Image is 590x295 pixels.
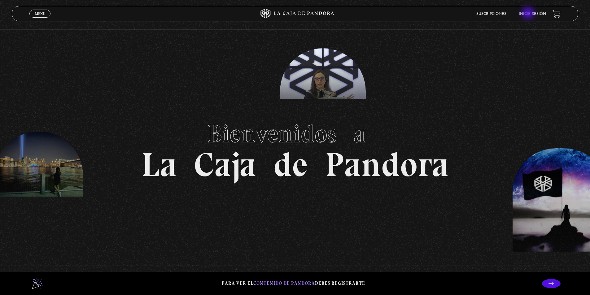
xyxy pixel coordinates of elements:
[222,279,365,288] p: Para ver el debes registrarte
[35,12,45,15] span: Menu
[519,12,546,16] a: Inicie sesión
[476,12,506,16] a: Suscripciones
[207,119,383,149] span: Bienvenidos a
[552,10,561,18] a: View your shopping cart
[33,17,47,21] span: Cerrar
[141,114,449,182] h1: La Caja de Pandora
[253,280,315,286] span: contenido de Pandora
